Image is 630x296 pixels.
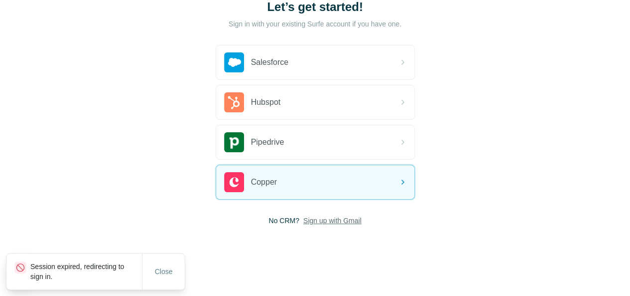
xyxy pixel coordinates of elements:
p: Sign in with your existing Surfe account if you have one. [229,19,401,29]
img: hubspot's logo [224,92,244,112]
span: Pipedrive [251,136,284,148]
img: copper's logo [224,172,244,192]
span: No CRM? [268,216,299,226]
span: Close [155,267,173,277]
p: Session expired, redirecting to sign in. [30,262,142,282]
span: Copper [251,176,277,188]
img: salesforce's logo [224,52,244,72]
button: Close [148,263,180,281]
button: Sign up with Gmail [303,216,362,226]
span: Salesforce [251,56,289,68]
img: pipedrive's logo [224,132,244,152]
span: Hubspot [251,96,281,108]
